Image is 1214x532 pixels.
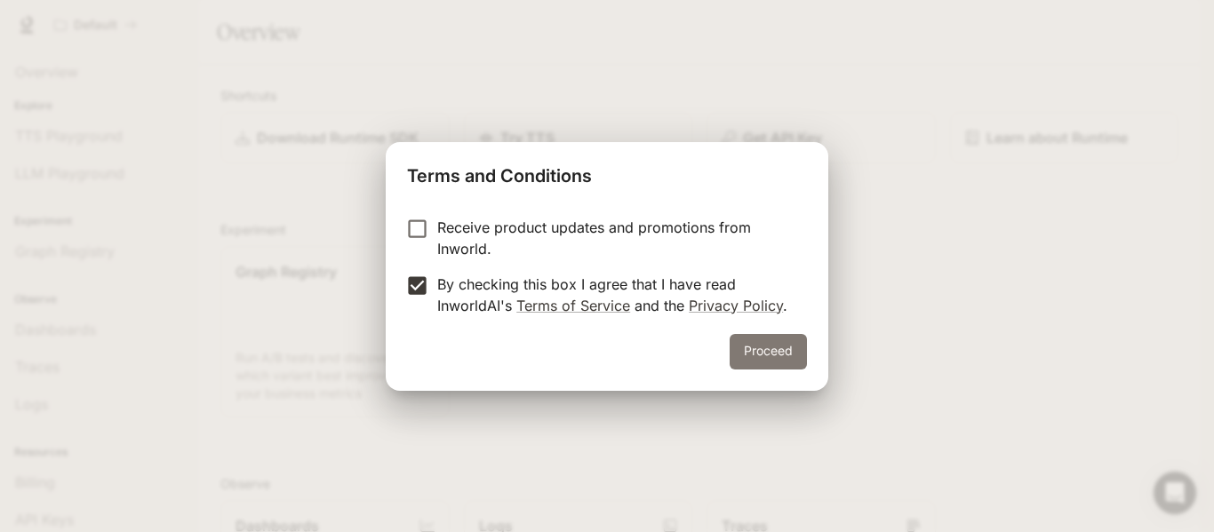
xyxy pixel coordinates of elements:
[516,297,630,314] a: Terms of Service
[386,142,828,202] h2: Terms and Conditions
[689,297,783,314] a: Privacy Policy
[437,217,793,259] p: Receive product updates and promotions from Inworld.
[730,334,807,369] button: Proceed
[437,274,793,316] p: By checking this box I agree that I have read InworldAI's and the .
